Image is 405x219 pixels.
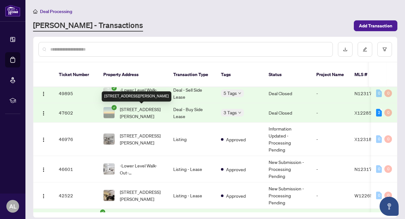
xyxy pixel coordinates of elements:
td: Deal - Sell Side Lease [168,84,216,103]
button: edit [358,42,372,57]
img: Logo [41,111,46,116]
span: Add Transaction [359,21,392,31]
span: down [238,92,241,95]
img: logo [5,5,20,17]
th: Property Address [98,62,168,87]
img: Logo [41,91,46,96]
span: edit [363,47,367,52]
td: 46601 [54,156,98,182]
img: thumbnail-img [104,134,114,145]
span: AL [9,202,17,211]
div: 0 [384,165,392,173]
button: download [338,42,353,57]
td: - [311,123,349,156]
span: [STREET_ADDRESS][PERSON_NAME] [120,188,163,202]
div: 0 [376,135,382,143]
th: Ticket Number [54,62,98,87]
td: 46976 [54,123,98,156]
button: Logo [38,88,49,98]
div: 0 [384,192,392,199]
th: Status [264,62,311,87]
span: N12317165 [354,90,381,96]
div: 0 [376,89,382,97]
img: Logo [41,194,46,199]
td: - [311,156,349,182]
span: X12285662 [354,110,380,116]
button: Logo [38,134,49,144]
th: MLS # [349,62,388,87]
img: Logo [41,137,46,142]
span: N12317165 [354,166,381,172]
td: 49895 [54,84,98,103]
span: 3 Tags [223,109,237,116]
td: Deal Closed [264,103,311,123]
td: - [311,103,349,123]
img: thumbnail-img [104,164,114,174]
div: 2 [376,109,382,117]
td: Deal - Buy Side Lease [168,103,216,123]
div: 0 [384,135,392,143]
span: check-circle [112,86,117,91]
span: filter [382,47,387,52]
span: down [238,111,241,114]
td: Listing - Lease [168,182,216,209]
td: Deal Closed [264,84,311,103]
td: 47602 [54,103,98,123]
th: Project Name [311,62,349,87]
span: X12318576 [354,136,380,142]
span: Approved [226,136,246,143]
span: [STREET_ADDRESS][PERSON_NAME] [120,106,163,120]
span: check-circle [112,105,117,110]
button: Logo [38,108,49,118]
img: thumbnail-img [104,107,114,118]
div: 0 [384,109,392,117]
img: thumbnail-img [104,88,114,99]
span: check-circle [100,209,105,215]
span: [STREET_ADDRESS][PERSON_NAME] [120,132,163,146]
th: Tags [216,62,264,87]
td: - [311,182,349,209]
span: Approved [226,192,246,199]
span: Deal Processing [40,9,72,14]
div: 0 [376,165,382,173]
td: Listing [168,123,216,156]
td: Listing - Lease [168,156,216,182]
td: - [311,84,349,103]
span: download [343,47,347,52]
div: [STREET_ADDRESS][PERSON_NAME] [102,91,171,102]
span: home [33,9,38,14]
button: Logo [38,164,49,174]
th: Transaction Type [168,62,216,87]
div: 0 [376,192,382,199]
button: Logo [38,190,49,201]
div: 0 [384,89,392,97]
button: filter [377,42,392,57]
span: 5 Tags [223,89,237,97]
img: Logo [41,167,46,172]
span: Approved [226,166,246,173]
a: [PERSON_NAME] - Transactions [33,20,143,32]
img: thumbnail-img [104,190,114,201]
span: -Lower Level Walk-Out-[STREET_ADDRESS][PERSON_NAME] [120,162,163,176]
td: Information Updated - Processing Pending [264,123,311,156]
span: W12265015 [354,193,381,198]
td: 42522 [54,182,98,209]
td: New Submission - Processing Pending [264,182,311,209]
button: Add Transaction [354,20,397,31]
td: New Submission - Processing Pending [264,156,311,182]
button: Open asap [380,197,399,216]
